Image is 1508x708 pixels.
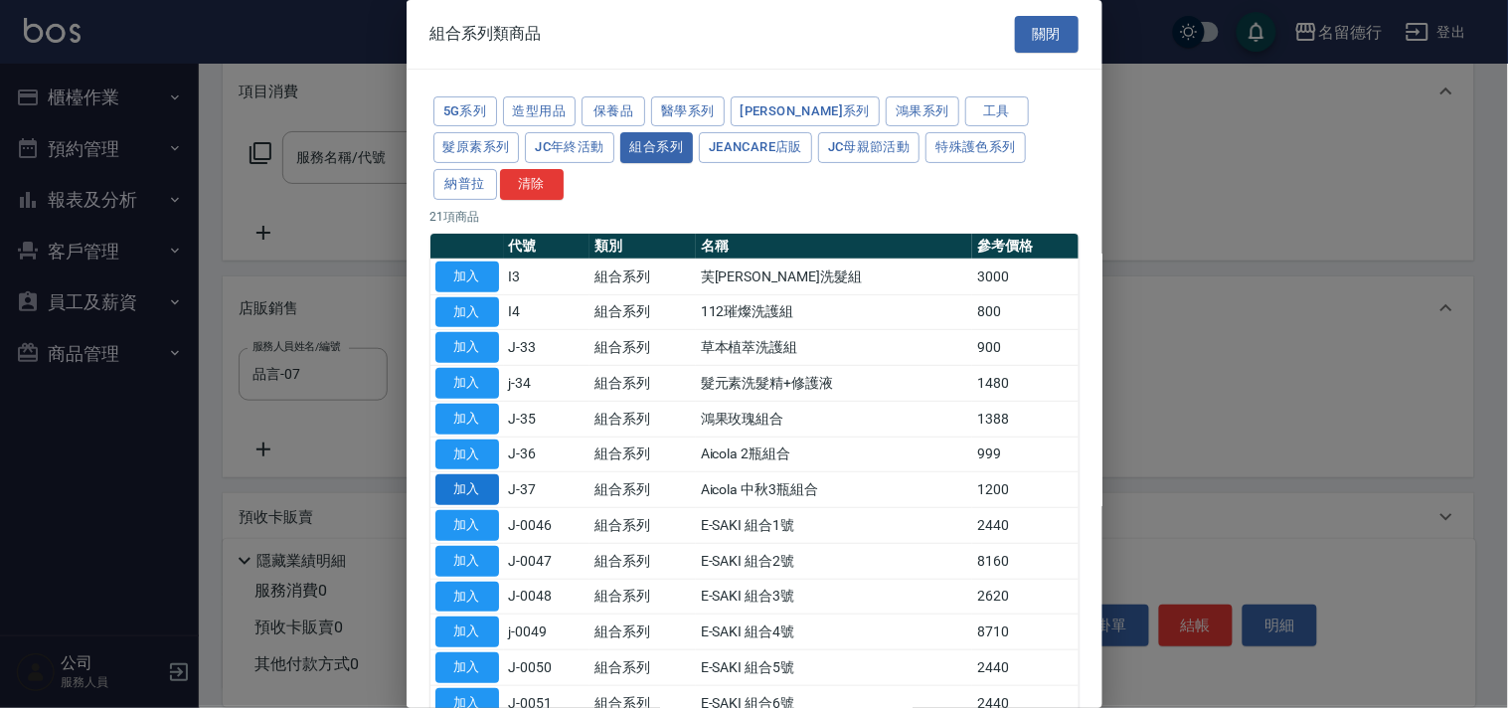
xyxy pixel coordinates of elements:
button: 加入 [435,368,499,399]
button: 保養品 [582,96,645,127]
td: 2620 [972,579,1078,615]
button: 加入 [435,617,499,647]
td: E-SAKI 組合3號 [696,579,972,615]
button: 加入 [435,652,499,683]
button: 加入 [435,474,499,505]
td: J-0046 [504,508,590,544]
button: 醫學系列 [651,96,725,127]
td: J-35 [504,401,590,437]
button: 5G系列 [433,96,497,127]
td: E-SAKI 組合5號 [696,650,972,686]
button: 組合系列 [620,132,694,163]
button: 鴻果系列 [886,96,959,127]
th: 名稱 [696,234,972,260]
td: I4 [504,294,590,330]
button: 造型用品 [503,96,577,127]
td: j-0049 [504,615,590,650]
td: E-SAKI 組合4號 [696,615,972,650]
td: 2440 [972,508,1078,544]
td: 3000 [972,259,1078,294]
td: 1480 [972,366,1078,402]
button: 關閉 [1015,16,1079,53]
td: 髮元素洗髮精+修護液 [696,366,972,402]
button: 加入 [435,510,499,541]
th: 代號 [504,234,590,260]
td: 組合系列 [589,401,695,437]
th: 類別 [589,234,695,260]
td: Aicola 中秋3瓶組合 [696,472,972,508]
td: J-36 [504,437,590,472]
td: 8710 [972,615,1078,650]
td: 112璀燦洗護組 [696,294,972,330]
td: 組合系列 [589,259,695,294]
td: Aicola 2瓶組合 [696,437,972,472]
td: 組合系列 [589,330,695,366]
td: 1200 [972,472,1078,508]
td: 組合系列 [589,650,695,686]
td: E-SAKI 組合1號 [696,508,972,544]
button: 髮原素系列 [433,132,520,163]
td: j-34 [504,366,590,402]
button: 特殊護色系列 [925,132,1025,163]
button: 加入 [435,262,499,292]
td: 800 [972,294,1078,330]
td: 芙[PERSON_NAME]洗髮組 [696,259,972,294]
td: 組合系列 [589,579,695,615]
td: J-37 [504,472,590,508]
td: 1388 [972,401,1078,437]
td: E-SAKI 組合2號 [696,543,972,579]
span: 組合系列類商品 [430,24,542,44]
td: 組合系列 [589,437,695,472]
button: 加入 [435,546,499,577]
td: 組合系列 [589,543,695,579]
th: 參考價格 [972,234,1078,260]
button: [PERSON_NAME]系列 [731,96,881,127]
td: J-0047 [504,543,590,579]
button: 加入 [435,404,499,435]
button: 納普拉 [433,169,497,200]
td: 2440 [972,650,1078,686]
td: 組合系列 [589,615,695,650]
td: 900 [972,330,1078,366]
td: 999 [972,437,1078,472]
td: 組合系列 [589,366,695,402]
td: I3 [504,259,590,294]
td: J-0050 [504,650,590,686]
td: 組合系列 [589,508,695,544]
button: 加入 [435,297,499,328]
button: 加入 [435,332,499,363]
td: J-33 [504,330,590,366]
td: 組合系列 [589,294,695,330]
td: 草本植萃洗護組 [696,330,972,366]
button: 清除 [500,169,564,200]
td: 8160 [972,543,1078,579]
button: JeanCare店販 [699,132,812,163]
button: JC年終活動 [525,132,613,163]
td: 組合系列 [589,472,695,508]
td: 鴻果玫瑰組合 [696,401,972,437]
button: 工具 [965,96,1029,127]
button: 加入 [435,582,499,613]
p: 21 項商品 [430,208,1079,226]
button: 加入 [435,440,499,470]
td: J-0048 [504,579,590,615]
button: JC母親節活動 [818,132,921,163]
